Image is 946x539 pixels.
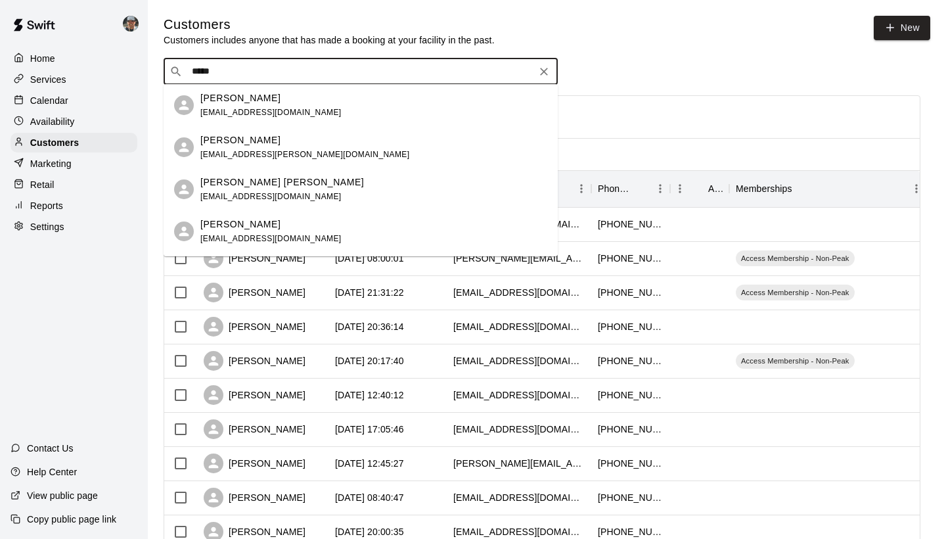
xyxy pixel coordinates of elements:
p: Retail [30,178,55,191]
p: Customers includes anyone that has made a booking at your facility in the past. [164,34,495,47]
p: View public page [27,489,98,502]
div: mike3casey@yahoo.com [453,388,585,402]
a: New [874,16,930,40]
div: +18178917338 [598,388,664,402]
a: Retail [11,175,137,195]
span: [EMAIL_ADDRESS][DOMAIN_NAME] [200,108,342,117]
div: Phone Number [598,170,632,207]
div: 2025-08-11 08:00:01 [335,252,404,265]
button: Sort [632,179,650,198]
div: 2025-08-06 20:00:35 [335,525,404,538]
div: 2025-08-10 20:17:40 [335,354,404,367]
p: Contact Us [27,442,74,455]
div: +18173669898 [598,423,664,436]
p: Services [30,73,66,86]
p: Settings [30,220,64,233]
div: bcaldwell@gmcivil.com [453,354,585,367]
div: [PERSON_NAME] [204,248,305,268]
div: [PERSON_NAME] [204,419,305,439]
div: amaldonado013@gmail.com [453,320,585,333]
div: Access Membership - Non-Peak [736,250,855,266]
div: 2025-08-07 12:45:27 [335,457,404,470]
div: Email [447,170,591,207]
p: Help Center [27,465,77,479]
div: +18177275354 [598,286,664,299]
a: Reports [11,196,137,216]
div: Age [670,170,729,207]
div: +14692334381 [598,320,664,333]
span: [EMAIL_ADDRESS][DOMAIN_NAME] [200,234,342,243]
div: +18177898836 [598,525,664,538]
div: +18179664686 [598,218,664,231]
div: Memberships [736,170,792,207]
div: Christy Horne [174,95,194,115]
a: Services [11,70,137,89]
div: Search customers by name or email [164,59,558,85]
p: Reports [30,199,63,212]
p: [PERSON_NAME] [200,133,281,147]
button: Menu [650,179,670,199]
div: +12145571207 [598,491,664,504]
div: [PERSON_NAME] [204,454,305,473]
span: Access Membership - Non-Peak [736,287,855,298]
div: Phone Number [591,170,670,207]
div: shawn.dillon@live.com [453,457,585,470]
button: Sort [792,179,811,198]
button: Menu [572,179,591,199]
div: Access Membership - Non-Peak [736,353,855,369]
div: Edward Horne [174,137,194,157]
div: +13364600545 [598,457,664,470]
span: Access Membership - Non-Peak [736,356,855,366]
p: Customers [30,136,79,149]
p: Home [30,52,55,65]
div: [PERSON_NAME] [204,317,305,337]
div: 2025-08-07 17:05:46 [335,423,404,436]
a: Marketing [11,154,137,174]
div: [PERSON_NAME] [204,283,305,302]
div: Memberships [729,170,926,207]
div: Age [708,170,723,207]
div: jordanleespence@gmail.com [453,423,585,436]
span: Access Membership - Non-Peak [736,253,855,264]
div: Hudson Horne [174,179,194,199]
a: Calendar [11,91,137,110]
a: Availability [11,112,137,131]
span: [EMAIL_ADDRESS][PERSON_NAME][DOMAIN_NAME] [200,150,409,159]
p: [PERSON_NAME] [200,218,281,231]
button: Menu [670,179,690,199]
div: mileschristianhall33@gmail.com [453,525,585,538]
div: Kyle Horne [174,222,194,241]
p: [PERSON_NAME] [200,91,281,105]
div: [PERSON_NAME] [204,488,305,507]
div: +16825517646 [598,252,664,265]
p: Copy public page link [27,513,116,526]
img: Adam Broyles [123,16,139,32]
button: Clear [535,62,553,81]
p: [PERSON_NAME] [PERSON_NAME] [200,176,364,189]
p: Calendar [30,94,68,107]
div: Adam Broyles [120,11,148,37]
p: Marketing [30,157,72,170]
div: Access Membership - Non-Peak [736,285,855,300]
div: 2025-08-10 20:36:14 [335,320,404,333]
div: 2025-08-08 12:40:12 [335,388,404,402]
button: Menu [907,179,926,199]
div: [PERSON_NAME] [204,351,305,371]
div: 2025-08-10 21:31:22 [335,286,404,299]
div: Home [11,49,137,68]
div: [PERSON_NAME] [204,385,305,405]
h5: Customers [164,16,495,34]
span: [EMAIL_ADDRESS][DOMAIN_NAME] [200,192,342,201]
a: Settings [11,217,137,237]
a: Customers [11,133,137,152]
div: 2025-08-07 08:40:47 [335,491,404,504]
div: mandylovedavis@gmail.com [453,286,585,299]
